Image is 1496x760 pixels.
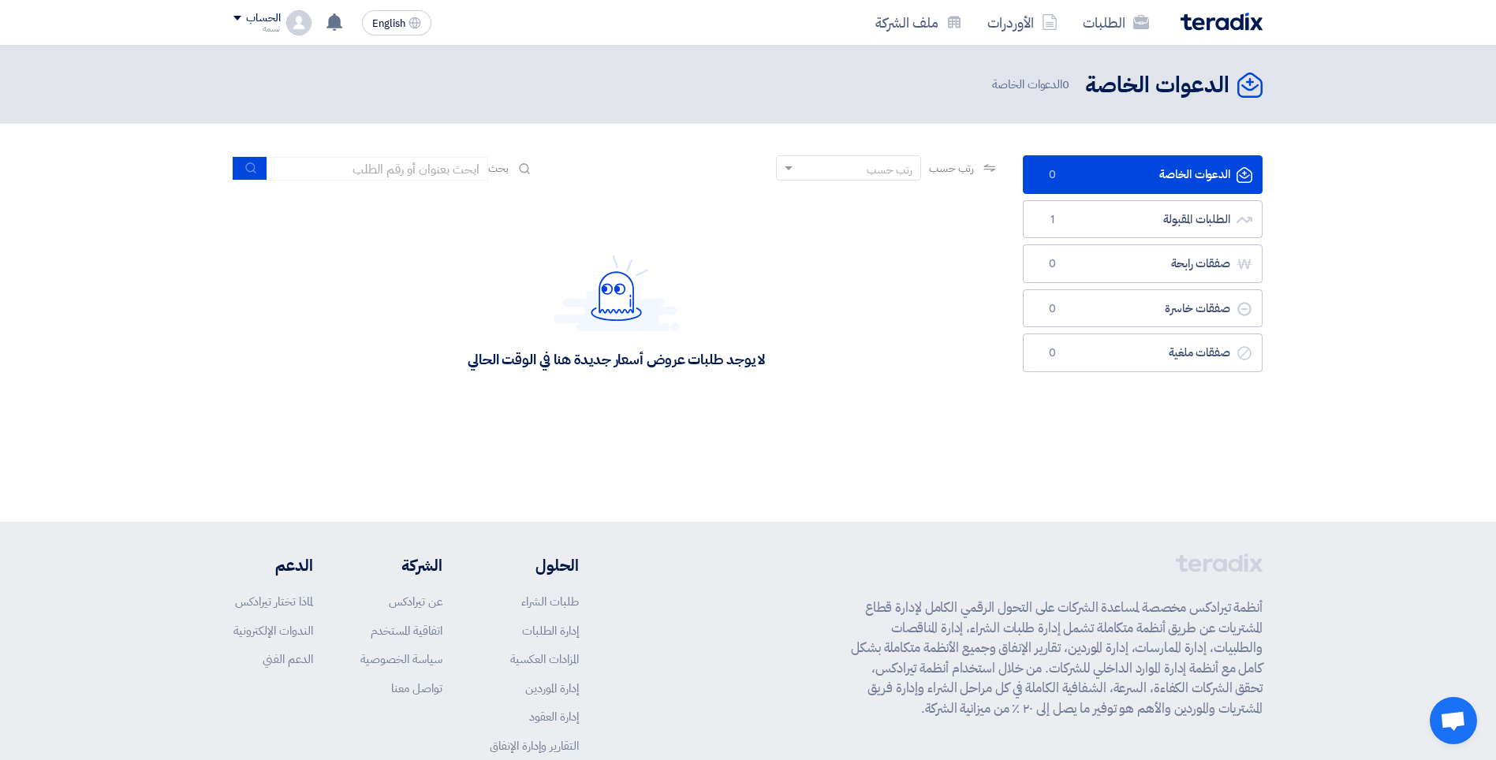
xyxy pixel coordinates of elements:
[267,157,488,181] input: ابحث بعنوان أو رقم الطلب
[490,553,579,577] li: الحلول
[246,12,280,25] div: الحساب
[360,553,442,577] li: الشركة
[1085,70,1229,101] h2: الدعوات الخاصة
[521,593,579,610] a: طلبات الشراء
[235,593,313,610] a: لماذا تختار تيرادكس
[851,598,1263,718] p: أنظمة تيرادكس مخصصة لمساعدة الشركات على التحول الرقمي الكامل لإدارة قطاع المشتريات عن طريق أنظمة ...
[1062,76,1069,93] span: 0
[233,24,280,33] div: نسمه
[1023,289,1263,328] a: صفقات خاسرة0
[286,10,312,35] img: profile_test.png
[263,650,313,668] a: الدعم الفني
[992,76,1073,94] span: الدعوات الخاصة
[233,553,313,577] li: الدعم
[1043,301,1061,317] span: 0
[1043,167,1061,183] span: 0
[929,160,974,177] span: رتب حسب
[391,680,442,697] a: تواصل معنا
[510,650,579,668] a: المزادات العكسية
[1043,212,1061,228] span: 1
[525,680,579,697] a: إدارة الموردين
[488,160,509,177] span: بحث
[371,622,442,639] a: اتفاقية المستخدم
[1430,697,1477,744] a: Open chat
[1181,13,1263,31] img: Teradix logo
[1023,244,1263,283] a: صفقات رابحة0
[1043,345,1061,361] span: 0
[362,10,431,35] button: English
[389,593,442,610] a: عن تيرادكس
[1023,155,1263,194] a: الدعوات الخاصة0
[1023,200,1263,239] a: الطلبات المقبولة1
[863,4,975,41] a: ملف الشركة
[1023,333,1263,372] a: صفقات ملغية0
[867,162,912,178] div: رتب حسب
[975,4,1070,41] a: الأوردرات
[360,650,442,668] a: سياسة الخصوصية
[233,622,313,639] a: الندوات الإلكترونية
[490,737,579,754] a: التقارير وإدارة الإنفاق
[1070,4,1162,41] a: الطلبات
[1043,256,1061,272] span: 0
[522,622,579,639] a: إدارة الطلبات
[529,708,579,725] a: إدارة العقود
[468,350,765,368] div: لا يوجد طلبات عروض أسعار جديدة هنا في الوقت الحالي
[554,255,680,331] img: Hello
[372,18,405,29] span: English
